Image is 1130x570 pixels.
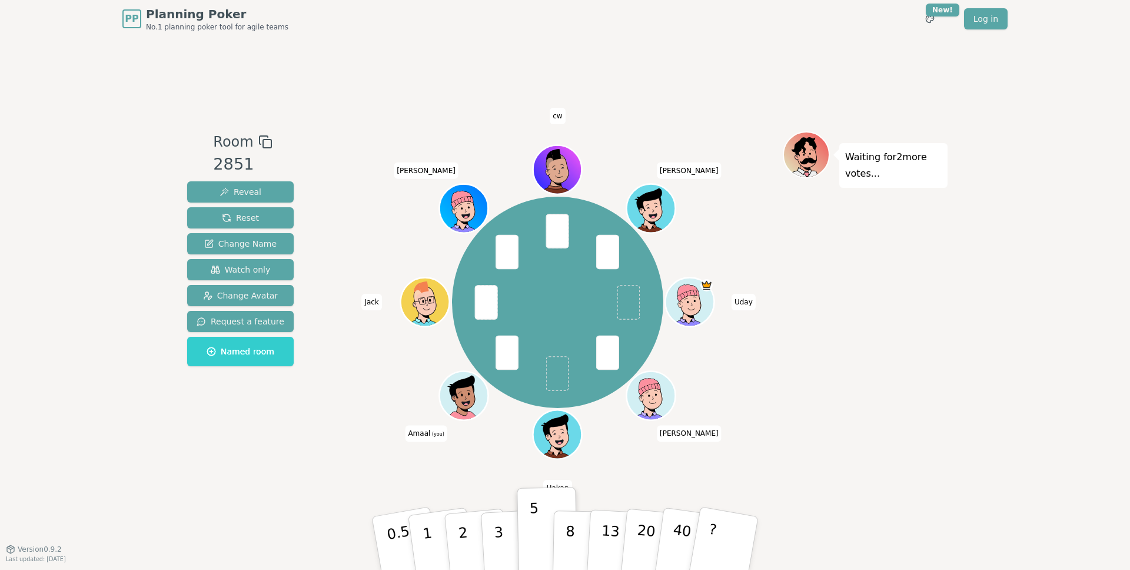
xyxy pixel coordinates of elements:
[543,480,571,496] span: Click to change your name
[125,12,138,26] span: PP
[187,337,294,366] button: Named room
[441,373,487,419] button: Click to change your avatar
[146,22,288,32] span: No.1 planning poker tool for agile teams
[394,163,458,179] span: Click to change your name
[405,426,447,442] span: Click to change your name
[530,500,540,564] p: 5
[211,264,271,276] span: Watch only
[964,8,1008,29] a: Log in
[550,108,565,124] span: Click to change your name
[701,279,713,291] span: Uday is the host
[919,8,940,29] button: New!
[213,153,272,177] div: 2851
[657,426,722,442] span: Click to change your name
[657,163,722,179] span: Click to change your name
[926,4,959,16] div: New!
[187,181,294,203] button: Reveal
[187,311,294,332] button: Request a feature
[18,545,62,554] span: Version 0.9.2
[430,432,444,438] span: (you)
[187,259,294,280] button: Watch only
[845,149,942,182] p: Waiting for 2 more votes...
[187,233,294,254] button: Change Name
[203,290,278,301] span: Change Avatar
[197,316,284,327] span: Request a feature
[222,212,259,224] span: Reset
[6,556,66,562] span: Last updated: [DATE]
[187,285,294,306] button: Change Avatar
[207,346,274,357] span: Named room
[361,294,381,310] span: Click to change your name
[6,545,62,554] button: Version0.9.2
[122,6,288,32] a: PPPlanning PokerNo.1 planning poker tool for agile teams
[146,6,288,22] span: Planning Poker
[220,186,261,198] span: Reveal
[732,294,756,310] span: Click to change your name
[213,131,253,153] span: Room
[187,207,294,228] button: Reset
[204,238,277,250] span: Change Name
